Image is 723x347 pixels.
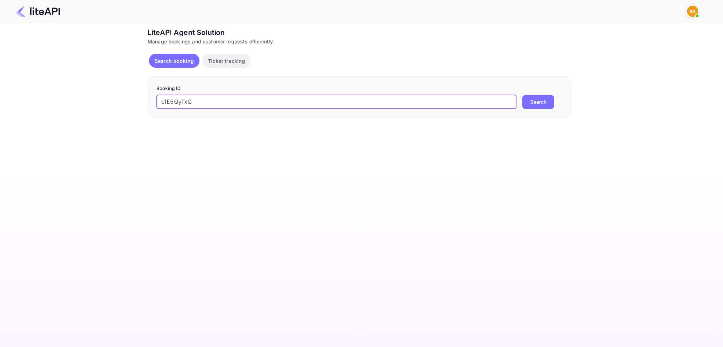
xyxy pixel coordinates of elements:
img: ramdeo angh [687,6,698,17]
img: LiteAPI Logo [16,6,60,17]
div: Manage bookings and customer requests efficiently. [148,38,571,45]
p: Booking ID [156,85,562,92]
input: Enter Booking ID (e.g., 63782194) [156,95,516,109]
p: Search booking [155,57,194,65]
p: Ticket tracking [208,57,245,65]
div: LiteAPI Agent Solution [148,27,571,38]
button: Search [522,95,554,109]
